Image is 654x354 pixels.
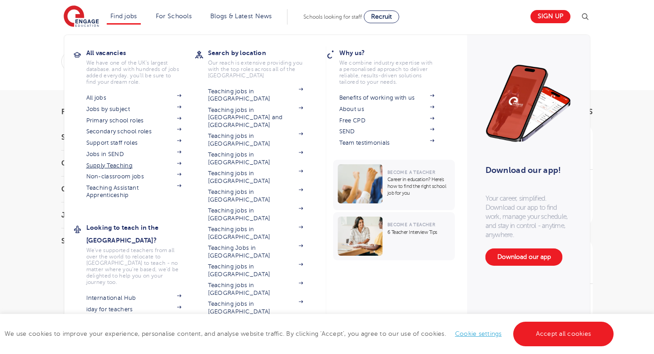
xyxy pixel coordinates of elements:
[387,222,435,227] span: Become a Teacher
[339,117,435,124] a: Free CPD
[61,108,89,116] span: Filters
[339,60,435,85] p: We combine industry expertise with a personalised approach to deliver reliable, results-driven so...
[208,132,303,147] a: Teaching jobs in [GEOGRAPHIC_DATA]
[371,13,392,20] span: Recruit
[208,282,303,297] a: Teaching jobs in [GEOGRAPHIC_DATA]
[61,238,161,245] h3: Sector
[513,322,614,346] a: Accept all cookies
[86,162,182,169] a: Supply Teaching
[86,128,182,135] a: Secondary school roles
[387,170,435,175] span: Become a Teacher
[339,139,435,147] a: Team testimonials
[61,134,161,141] h3: Start Date
[339,128,435,135] a: SEND
[364,10,399,23] a: Recruit
[208,207,303,222] a: Teaching jobs in [GEOGRAPHIC_DATA]
[86,221,195,285] a: Looking to teach in the [GEOGRAPHIC_DATA]?We've supported teachers from all over the world to rel...
[208,151,303,166] a: Teaching jobs in [GEOGRAPHIC_DATA]
[86,106,182,113] a: Jobs by subject
[86,294,182,302] a: International Hub
[208,244,303,259] a: Teaching Jobs in [GEOGRAPHIC_DATA]
[333,160,457,210] a: Become a TeacherCareer in education? Here’s how to find the right school job for you
[486,160,568,180] h3: Download our app!
[208,300,303,315] a: Teaching jobs in [GEOGRAPHIC_DATA]
[156,13,192,20] a: For Schools
[86,247,182,285] p: We've supported teachers from all over the world to relocate to [GEOGRAPHIC_DATA] to teach - no m...
[86,184,182,199] a: Teaching Assistant Apprenticeship
[64,5,99,28] img: Engage Education
[61,186,161,193] h3: City
[387,176,451,197] p: Career in education? Here’s how to find the right school job for you
[86,46,195,59] h3: All vacancies
[86,221,195,247] h3: Looking to teach in the [GEOGRAPHIC_DATA]?
[339,106,435,113] a: About us
[61,160,161,167] h3: County
[208,106,303,129] a: Teaching jobs in [GEOGRAPHIC_DATA] and [GEOGRAPHIC_DATA]
[208,188,303,203] a: Teaching jobs in [GEOGRAPHIC_DATA]
[61,212,161,219] h3: Job Type
[5,330,616,337] span: We use cookies to improve your experience, personalise content, and analyse website traffic. By c...
[208,170,303,185] a: Teaching jobs in [GEOGRAPHIC_DATA]
[110,13,137,20] a: Find jobs
[86,60,182,85] p: We have one of the UK's largest database. and with hundreds of jobs added everyday. you'll be sur...
[530,10,570,23] a: Sign up
[455,330,502,337] a: Cookie settings
[208,60,303,79] p: Our reach is extensive providing you with the top roles across all of the [GEOGRAPHIC_DATA]
[86,306,182,313] a: iday for teachers
[86,94,182,101] a: All jobs
[208,263,303,278] a: Teaching jobs in [GEOGRAPHIC_DATA]
[86,151,182,158] a: Jobs in SEND
[387,229,451,236] p: 6 Teacher Interview Tips
[86,46,195,85] a: All vacanciesWe have one of the UK's largest database. and with hundreds of jobs added everyday. ...
[208,88,303,103] a: Teaching jobs in [GEOGRAPHIC_DATA]
[339,46,448,85] a: Why us?We combine industry expertise with a personalised approach to deliver reliable, results-dr...
[208,46,317,79] a: Search by locationOur reach is extensive providing you with the top roles across all of the [GEOG...
[86,139,182,147] a: Support staff roles
[339,46,448,59] h3: Why us?
[303,14,362,20] span: Schools looking for staff
[86,173,182,180] a: Non-classroom jobs
[210,13,272,20] a: Blogs & Latest News
[333,212,457,260] a: Become a Teacher6 Teacher Interview Tips
[61,51,492,72] div: Submit
[208,46,317,59] h3: Search by location
[208,226,303,241] a: Teaching jobs in [GEOGRAPHIC_DATA]
[486,248,563,266] a: Download our app
[486,194,572,239] p: Your career, simplified. Download our app to find work, manage your schedule, and stay in control...
[86,117,182,124] a: Primary school roles
[339,94,435,101] a: Benefits of working with us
